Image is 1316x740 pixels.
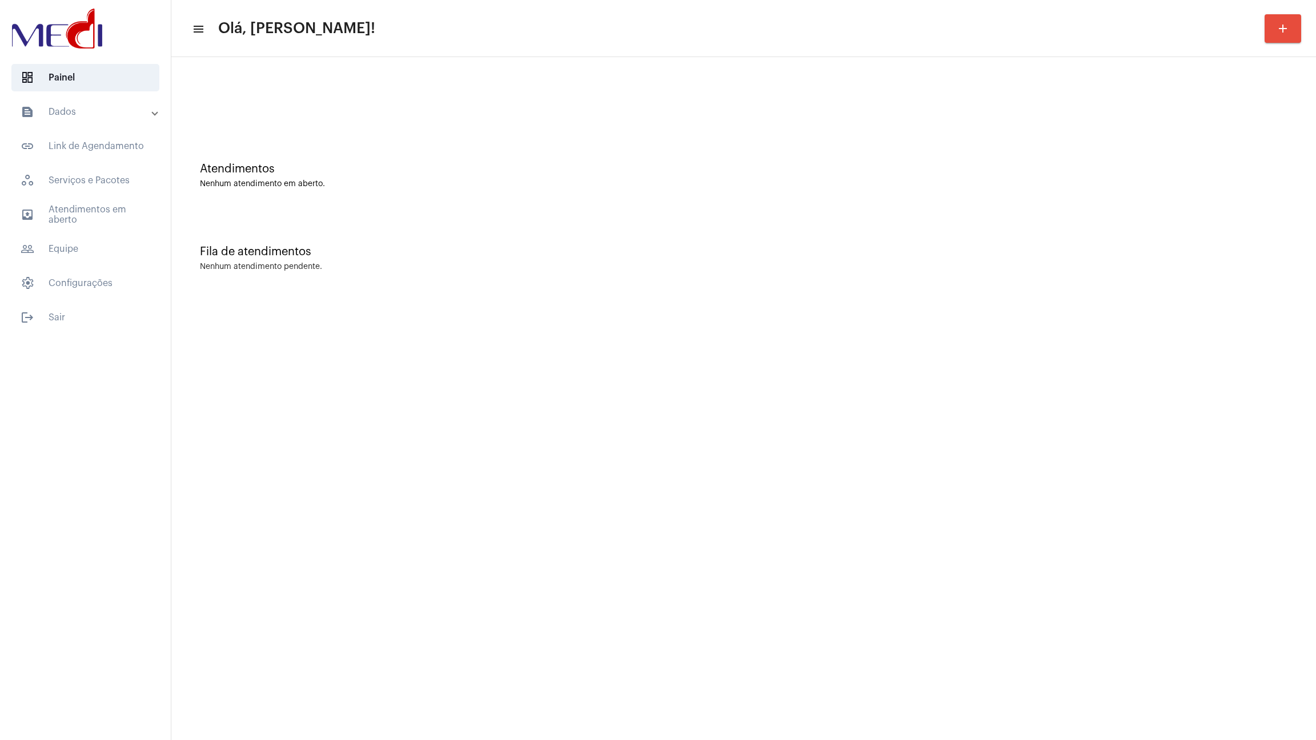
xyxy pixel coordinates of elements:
[200,263,322,271] div: Nenhum atendimento pendente.
[7,98,171,126] mat-expansion-panel-header: sidenav iconDados
[21,139,34,153] mat-icon: sidenav icon
[11,270,159,297] span: Configurações
[192,22,203,36] mat-icon: sidenav icon
[21,105,34,119] mat-icon: sidenav icon
[11,132,159,160] span: Link de Agendamento
[11,235,159,263] span: Equipe
[11,304,159,331] span: Sair
[11,201,159,228] span: Atendimentos em aberto
[200,163,1287,175] div: Atendimentos
[11,64,159,91] span: Painel
[21,71,34,85] span: sidenav icon
[21,276,34,290] span: sidenav icon
[21,105,153,119] mat-panel-title: Dados
[21,311,34,324] mat-icon: sidenav icon
[21,208,34,222] mat-icon: sidenav icon
[200,180,1287,188] div: Nenhum atendimento em aberto.
[21,242,34,256] mat-icon: sidenav icon
[9,6,105,51] img: d3a1b5fa-500b-b90f-5a1c-719c20e9830b.png
[21,174,34,187] span: sidenav icon
[218,19,375,38] span: Olá, [PERSON_NAME]!
[11,167,159,194] span: Serviços e Pacotes
[1276,22,1290,35] mat-icon: add
[200,246,1287,258] div: Fila de atendimentos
